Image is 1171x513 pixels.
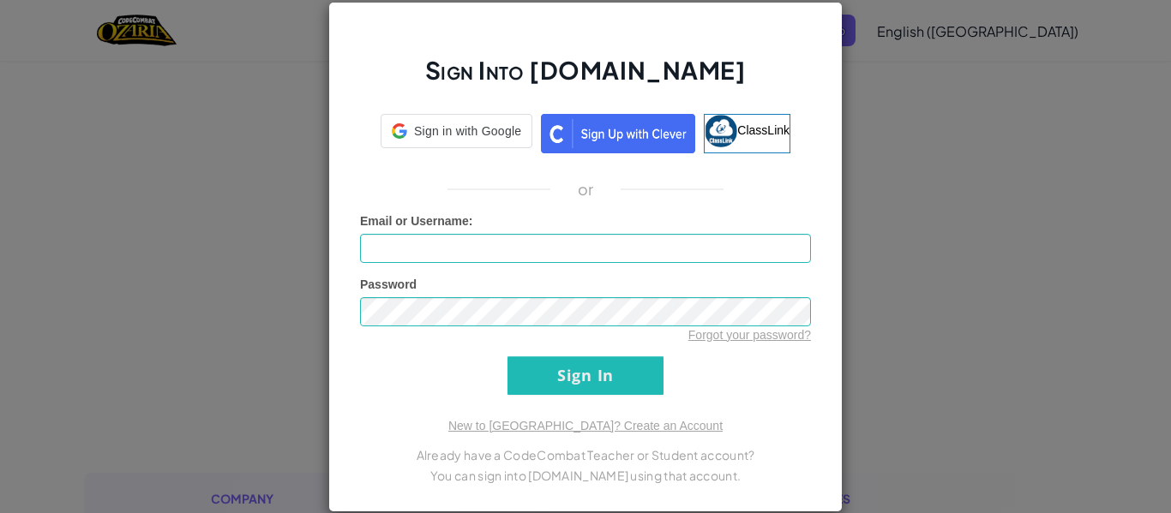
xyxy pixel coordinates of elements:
h2: Sign Into [DOMAIN_NAME] [360,54,811,104]
span: Email or Username [360,214,469,228]
span: Password [360,277,417,291]
a: New to [GEOGRAPHIC_DATA]? Create an Account [448,419,723,432]
p: or [578,179,594,200]
label: : [360,212,473,230]
img: clever_sso_button@2x.png [541,114,695,153]
div: Sign in with Google [381,114,532,148]
span: ClassLink [737,122,790,136]
a: Forgot your password? [688,328,811,342]
input: Sign In [507,356,664,395]
span: Sign in with Google [414,122,521,140]
p: Already have a CodeCombat Teacher or Student account? [360,444,811,465]
a: Sign in with Google [381,114,532,153]
img: classlink-logo-small.png [705,115,737,147]
p: You can sign into [DOMAIN_NAME] using that account. [360,465,811,486]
